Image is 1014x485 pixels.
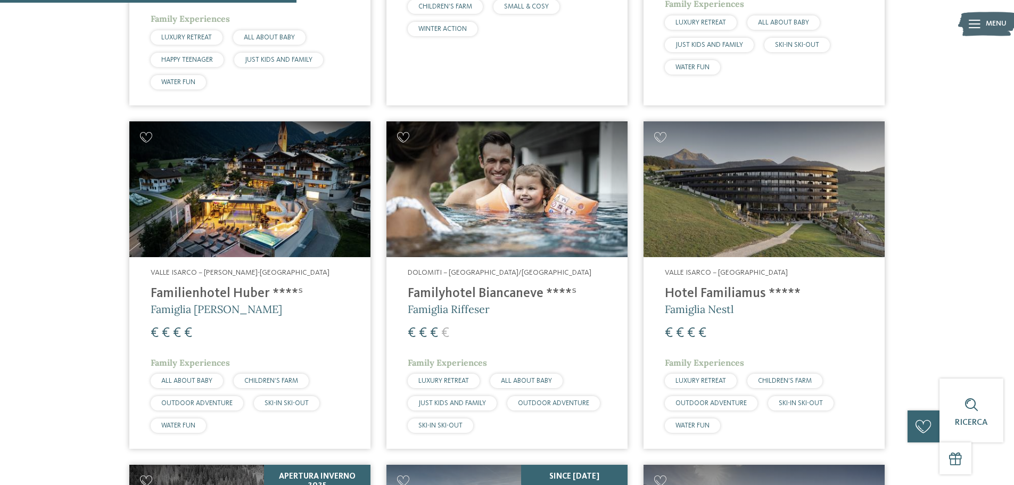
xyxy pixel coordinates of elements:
[151,13,230,24] span: Family Experiences
[161,422,195,429] span: WATER FUN
[418,377,469,384] span: LUXURY RETREAT
[184,326,192,340] span: €
[687,326,695,340] span: €
[665,357,744,368] span: Family Experiences
[419,326,427,340] span: €
[173,326,181,340] span: €
[418,422,463,429] span: SKI-IN SKI-OUT
[408,302,490,316] span: Famiglia Riffeser
[418,26,467,32] span: WINTER ACTION
[675,422,710,429] span: WATER FUN
[129,121,370,257] img: Cercate un hotel per famiglie? Qui troverete solo i migliori!
[644,121,885,257] img: Cercate un hotel per famiglie? Qui troverete solo i migliori!
[151,302,282,316] span: Famiglia [PERSON_NAME]
[501,377,552,384] span: ALL ABOUT BABY
[408,357,487,368] span: Family Experiences
[161,377,212,384] span: ALL ABOUT BABY
[430,326,438,340] span: €
[665,269,788,276] span: Valle Isarco – [GEOGRAPHIC_DATA]
[675,377,726,384] span: LUXURY RETREAT
[665,302,733,316] span: Famiglia Nestl
[151,286,349,302] h4: Familienhotel Huber ****ˢ
[955,418,988,427] span: Ricerca
[779,400,823,407] span: SKI-IN SKI-OUT
[161,34,212,41] span: LUXURY RETREAT
[775,42,819,48] span: SKI-IN SKI-OUT
[244,34,295,41] span: ALL ABOUT BABY
[441,326,449,340] span: €
[518,400,589,407] span: OUTDOOR ADVENTURE
[644,121,885,449] a: Cercate un hotel per famiglie? Qui troverete solo i migliori! Valle Isarco – [GEOGRAPHIC_DATA] Ho...
[162,326,170,340] span: €
[161,400,233,407] span: OUTDOOR ADVENTURE
[161,56,213,63] span: HAPPY TEENAGER
[129,121,370,449] a: Cercate un hotel per famiglie? Qui troverete solo i migliori! Valle Isarco – [PERSON_NAME]-[GEOGR...
[676,326,684,340] span: €
[418,400,486,407] span: JUST KIDS AND FAMILY
[265,400,309,407] span: SKI-IN SKI-OUT
[698,326,706,340] span: €
[758,377,812,384] span: CHILDREN’S FARM
[408,326,416,340] span: €
[665,326,673,340] span: €
[675,400,747,407] span: OUTDOOR ADVENTURE
[244,377,298,384] span: CHILDREN’S FARM
[675,64,710,71] span: WATER FUN
[758,19,809,26] span: ALL ABOUT BABY
[418,3,472,10] span: CHILDREN’S FARM
[386,121,628,257] img: Cercate un hotel per famiglie? Qui troverete solo i migliori!
[386,121,628,449] a: Cercate un hotel per famiglie? Qui troverete solo i migliori! Dolomiti – [GEOGRAPHIC_DATA]/[GEOGR...
[151,357,230,368] span: Family Experiences
[151,326,159,340] span: €
[408,286,606,302] h4: Familyhotel Biancaneve ****ˢ
[245,56,312,63] span: JUST KIDS AND FAMILY
[504,3,549,10] span: SMALL & COSY
[161,79,195,86] span: WATER FUN
[151,269,329,276] span: Valle Isarco – [PERSON_NAME]-[GEOGRAPHIC_DATA]
[675,19,726,26] span: LUXURY RETREAT
[675,42,743,48] span: JUST KIDS AND FAMILY
[408,269,591,276] span: Dolomiti – [GEOGRAPHIC_DATA]/[GEOGRAPHIC_DATA]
